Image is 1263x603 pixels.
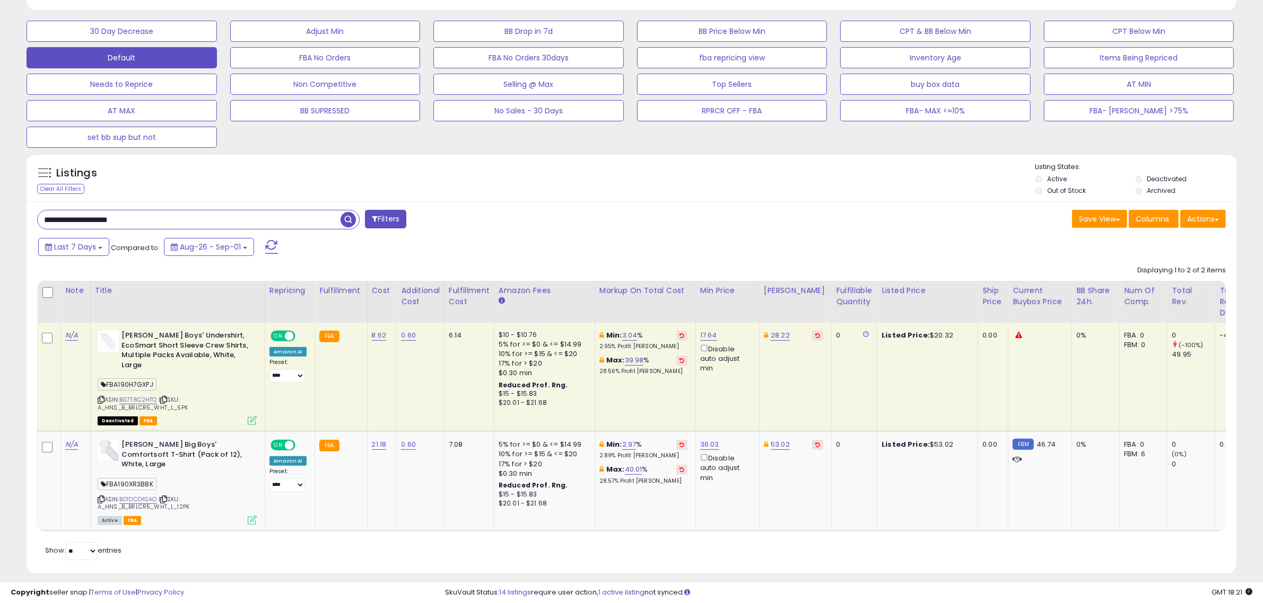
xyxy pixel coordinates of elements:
[98,495,189,511] span: | SKU: A_HNS_B_BRLCR5_WHT_L_12PK
[499,481,568,490] b: Reduced Prof. Rng.
[1044,74,1234,95] button: AT MIN
[180,242,241,252] span: Aug-26 - Sep-01
[449,285,490,307] div: Fulfillment Cost
[499,398,587,407] div: $20.01 - $21.68
[764,285,827,296] div: [PERSON_NAME]
[499,449,587,459] div: 10% for >= $15 & <= $20
[121,331,250,373] b: [PERSON_NAME] Boys' Undershirt, EcoSmart Short Sleeve Crew Shirts, Multiple Packs Available, Whit...
[365,210,406,228] button: Filters
[1124,285,1163,307] div: Num of Comp.
[599,452,687,459] p: 2.89% Profit [PERSON_NAME]
[1180,210,1226,228] button: Actions
[771,330,790,341] a: 28.22
[1047,174,1067,183] label: Active
[598,587,644,597] a: 1 active listing
[433,21,624,42] button: BB Drop in 7d
[137,587,184,597] a: Privacy Policy
[121,440,250,472] b: [PERSON_NAME] Big Boys' Comfortsoft T-Shirt (Pack of 12), White, Large
[1129,210,1179,228] button: Columns
[982,331,1000,340] div: 0.00
[1220,285,1247,318] div: Total Rev. Diff.
[499,359,587,368] div: 17% for > $20
[230,47,421,68] button: FBA No Orders
[1172,450,1187,458] small: (0%)
[637,74,828,95] button: Top Sellers
[622,330,638,341] a: 3.04
[1036,439,1056,449] span: 46.74
[98,395,188,411] span: | SKU: A_HNS_B_BRLCR5_WHT_L_5PK
[27,100,217,121] button: AT MAX
[1212,587,1252,597] span: 2025-09-9 18:21 GMT
[140,416,158,425] span: FBA
[272,332,285,341] span: ON
[1044,21,1234,42] button: CPT Below Min
[982,285,1004,307] div: Ship Price
[1220,440,1243,449] div: 0.00
[433,74,624,95] button: Selling @ Max
[599,285,691,296] div: Markup on Total Cost
[882,440,970,449] div: $53.02
[1137,265,1226,276] div: Displaying 1 to 2 of 2 items
[230,74,421,95] button: Non Competitive
[1124,340,1159,350] div: FBM: 0
[27,47,217,68] button: Default
[606,464,625,474] b: Max:
[401,330,416,341] a: 0.60
[11,588,184,598] div: seller snap | |
[1147,174,1187,183] label: Deactivated
[1136,214,1169,224] span: Columns
[499,499,587,508] div: $20.01 - $21.68
[111,243,160,253] span: Compared to:
[65,285,86,296] div: Note
[372,439,387,450] a: 21.18
[95,285,260,296] div: Title
[433,47,624,68] button: FBA No Orders 30days
[882,331,970,340] div: $20.32
[319,440,339,451] small: FBA
[449,331,486,340] div: 6.14
[230,21,421,42] button: Adjust Min
[882,439,930,449] b: Listed Price:
[1044,100,1234,121] button: FBA- [PERSON_NAME] >75%
[1147,186,1176,195] label: Archived
[27,74,217,95] button: Needs to Reprice
[269,359,307,383] div: Preset:
[433,100,624,121] button: No Sales - 30 Days
[269,468,307,492] div: Preset:
[1172,285,1210,307] div: Total Rev.
[38,238,109,256] button: Last 7 Days
[449,440,486,449] div: 7.08
[164,238,254,256] button: Aug-26 - Sep-01
[269,456,307,466] div: Amazon AI
[1124,449,1159,459] div: FBM: 6
[319,285,362,296] div: Fulfillment
[637,21,828,42] button: BB Price Below Min
[499,331,587,340] div: $10 - $10.76
[401,439,416,450] a: 0.60
[37,184,84,194] div: Clear All Filters
[372,285,393,296] div: Cost
[599,368,687,375] p: 28.56% Profit [PERSON_NAME]
[499,296,505,306] small: Amazon Fees.
[599,477,687,485] p: 28.57% Profit [PERSON_NAME]
[1013,285,1067,307] div: Current Buybox Price
[836,285,873,307] div: Fulfillable Quantity
[625,355,644,366] a: 39.98
[1044,47,1234,68] button: Items Being Repriced
[1076,440,1111,449] div: 0%
[294,441,311,450] span: OFF
[372,330,387,341] a: 8.62
[1076,285,1115,307] div: BB Share 24h.
[91,587,136,597] a: Terms of Use
[700,343,751,373] div: Disable auto adjust min
[499,340,587,349] div: 5% for >= $0 & <= $14.99
[882,285,973,296] div: Listed Price
[269,285,310,296] div: Repricing
[499,368,587,378] div: $0.30 min
[1124,440,1159,449] div: FBA: 0
[1220,331,1243,340] div: -49.95
[98,440,119,461] img: 31sOq62drGL._SL40_.jpg
[98,378,156,391] span: FBA190H7GXPJ
[1035,162,1236,172] p: Listing States:
[1013,439,1033,450] small: FBM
